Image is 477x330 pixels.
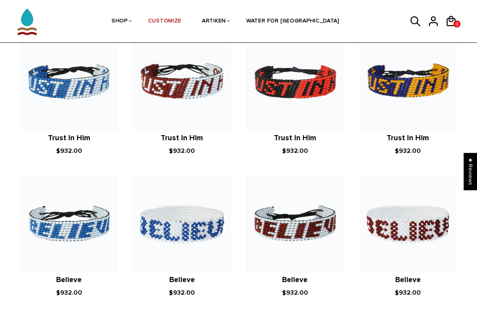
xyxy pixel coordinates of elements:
[202,1,226,42] a: ARTIKEN
[148,1,182,42] a: CUSTOMIZE
[395,289,421,297] span: $932.00
[169,289,195,297] span: $932.00
[282,275,308,284] a: Believe
[453,19,460,29] span: 0
[161,134,203,143] a: Trust In Him
[56,275,82,284] a: Believe
[387,134,429,143] a: Trust In Him
[282,147,308,155] span: $932.00
[395,147,421,155] span: $932.00
[169,275,195,284] a: Believe
[56,289,82,297] span: $932.00
[246,1,339,42] a: WATER FOR [GEOGRAPHIC_DATA]
[395,275,421,284] a: Believe
[464,153,477,190] div: Click to open Judge.me floating reviews tab
[274,134,316,143] a: Trust In Him
[282,289,308,297] span: $932.00
[453,20,460,27] a: 0
[112,1,128,42] a: SHOP
[56,147,82,155] span: $932.00
[169,147,195,155] span: $932.00
[48,134,90,143] a: Trust In Him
